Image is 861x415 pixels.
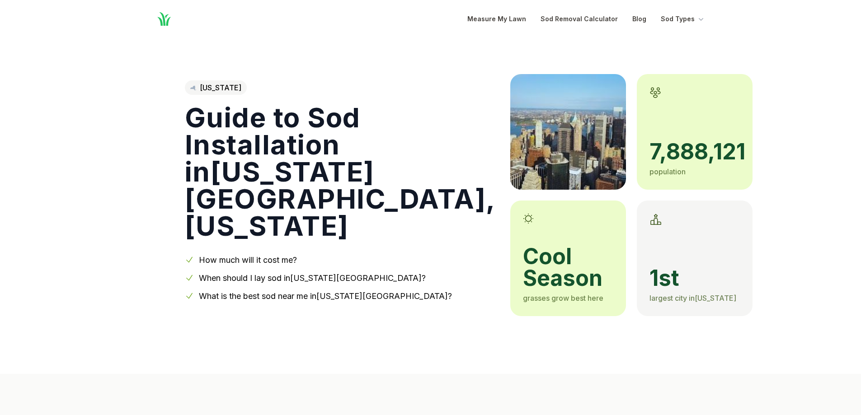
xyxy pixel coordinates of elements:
img: New York state outline [190,86,196,90]
span: grasses grow best here [523,294,603,303]
button: Sod Types [661,14,706,24]
span: 7,888,121 [649,141,740,163]
span: cool season [523,246,613,289]
a: Measure My Lawn [467,14,526,24]
span: 1st [649,267,740,289]
span: largest city in [US_STATE] [649,294,736,303]
img: A picture of New York City [510,74,626,190]
a: What is the best sod near me in[US_STATE][GEOGRAPHIC_DATA]? [199,291,452,301]
span: population [649,167,686,176]
a: Blog [632,14,646,24]
a: How much will it cost me? [199,255,297,265]
h1: Guide to Sod Installation in [US_STATE][GEOGRAPHIC_DATA] , [US_STATE] [185,104,496,239]
a: When should I lay sod in[US_STATE][GEOGRAPHIC_DATA]? [199,273,426,283]
a: Sod Removal Calculator [541,14,618,24]
a: [US_STATE] [185,80,247,95]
